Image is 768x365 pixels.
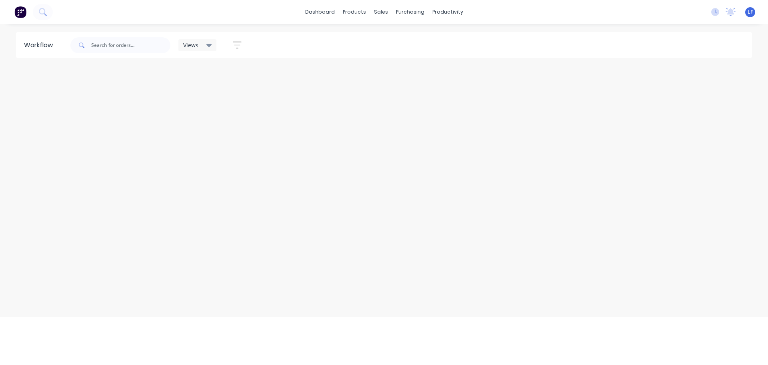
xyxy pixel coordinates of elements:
[392,6,428,18] div: purchasing
[339,6,370,18] div: products
[748,8,753,16] span: LF
[370,6,392,18] div: sales
[183,41,198,49] span: Views
[301,6,339,18] a: dashboard
[91,37,170,53] input: Search for orders...
[428,6,467,18] div: productivity
[24,40,57,50] div: Workflow
[14,6,26,18] img: Factory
